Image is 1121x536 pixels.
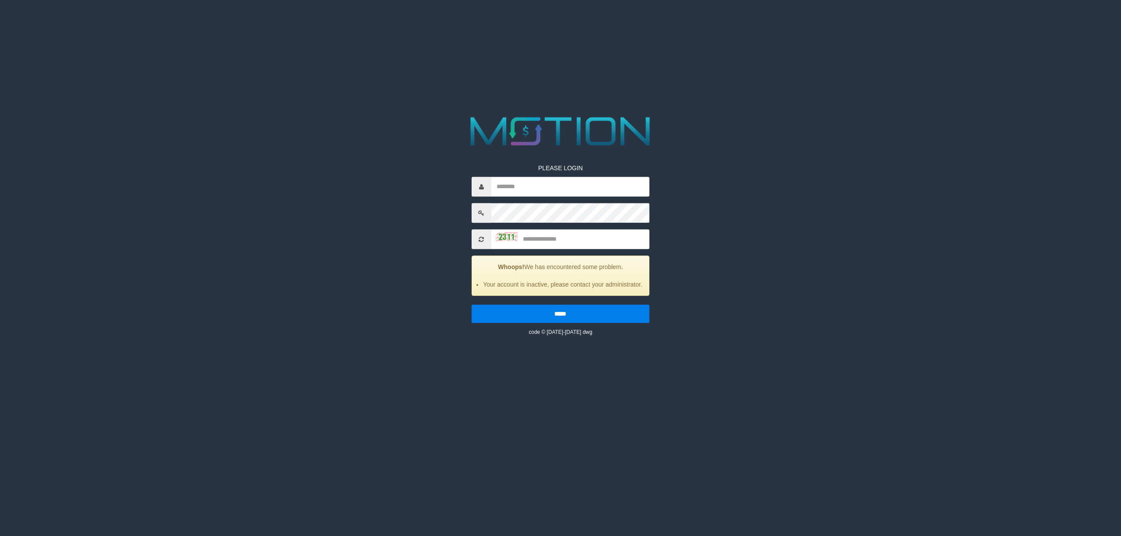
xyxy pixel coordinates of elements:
small: code © [DATE]-[DATE] dwg [529,329,592,335]
p: PLEASE LOGIN [472,164,650,172]
div: We has encountered some problem. [472,256,650,296]
strong: Whoops! [498,263,524,270]
img: captcha [496,232,518,241]
li: Your account is inactive, please contact your administrator. [483,280,643,289]
img: MOTION_logo.png [462,112,659,151]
